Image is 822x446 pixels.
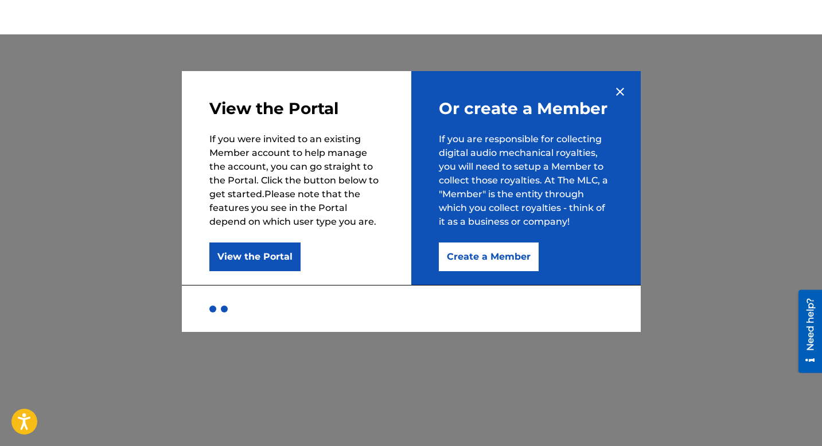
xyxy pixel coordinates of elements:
button: View the Portal [209,242,301,271]
iframe: Resource Center [790,290,822,373]
h3: View the Portal [209,99,384,119]
img: close [613,85,627,99]
p: If you are responsible for collecting digital audio mechanical royalties, you will need to setup ... [439,132,613,229]
button: Create a Member [439,242,539,271]
div: Need help? [13,8,28,61]
h3: Or create a Member [439,99,613,119]
p: If you were invited to an existing Member account to help manage the account, you can go straight... [209,132,384,229]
